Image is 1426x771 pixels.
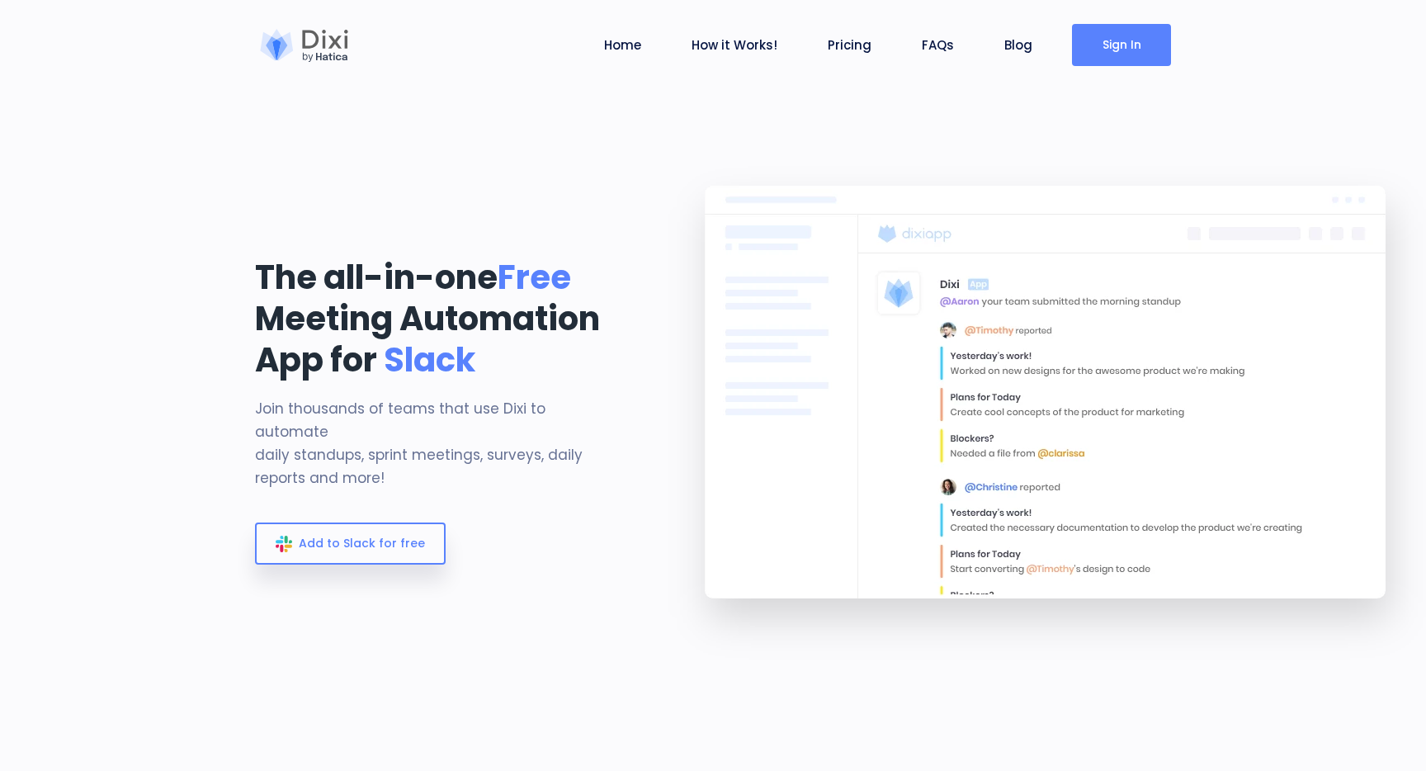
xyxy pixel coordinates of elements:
[255,523,446,565] a: Add to Slack for free
[384,337,475,383] span: Slack
[498,254,571,300] span: Free
[255,257,622,381] h1: The all-in-one Meeting Automation App for
[821,35,878,54] a: Pricing
[255,397,622,490] p: Join thousands of teams that use Dixi to automate daily standups, sprint meetings, surveys, daily...
[915,35,961,54] a: FAQs
[276,536,292,552] img: slack_icon_color.svg
[597,35,648,54] a: Home
[998,35,1039,54] a: Blog
[299,535,425,551] span: Add to Slack for free
[1072,24,1171,66] a: Sign In
[685,35,784,54] a: How it Works!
